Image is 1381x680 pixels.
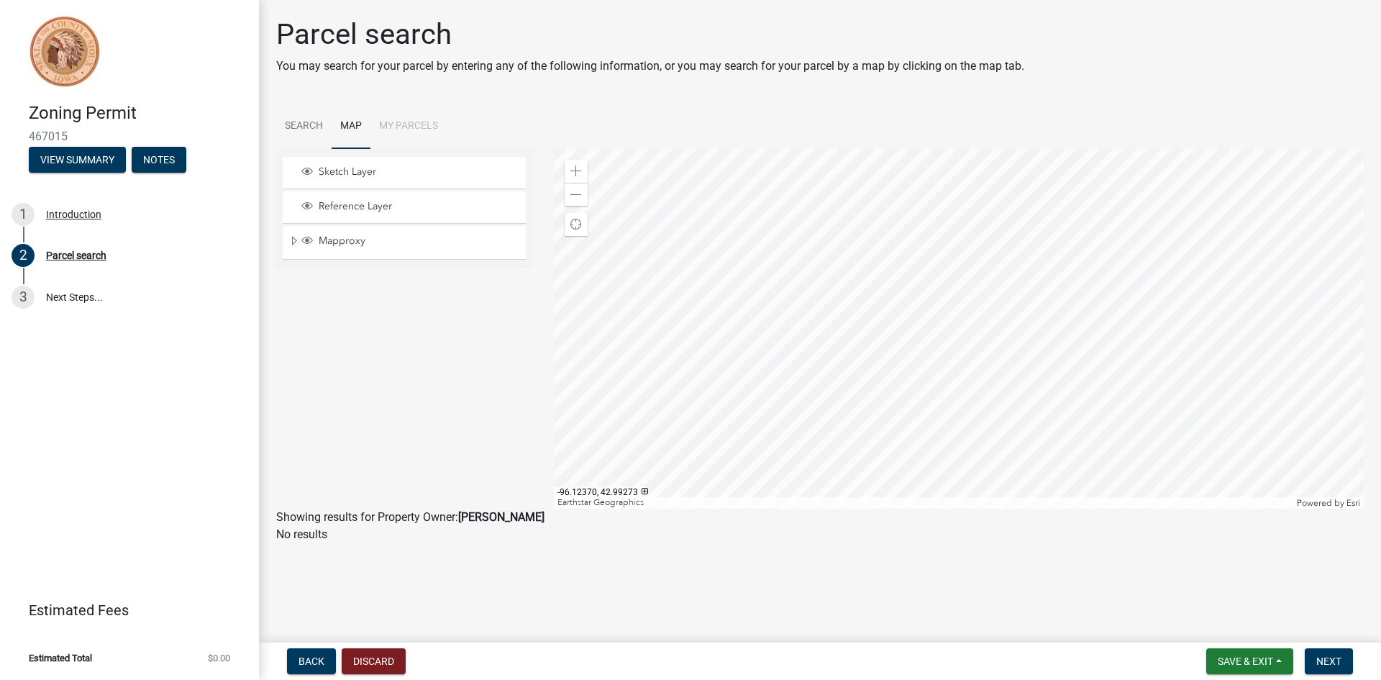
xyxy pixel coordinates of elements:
[288,235,299,250] span: Expand
[299,235,521,249] div: Mapproxy
[298,656,324,667] span: Back
[132,147,186,173] button: Notes
[554,497,1294,509] div: Earthstar Geographics
[276,104,332,150] a: Search
[29,653,92,663] span: Estimated Total
[1206,648,1293,674] button: Save & Exit
[276,58,1024,75] p: You may search for your parcel by entering any of the following information, or you may search fo...
[281,153,527,263] ul: Layer List
[565,183,588,206] div: Zoom out
[299,200,521,214] div: Reference Layer
[208,653,230,663] span: $0.00
[315,200,521,213] span: Reference Layer
[12,286,35,309] div: 3
[565,160,588,183] div: Zoom in
[29,147,126,173] button: View Summary
[315,166,521,178] span: Sketch Layer
[1346,498,1360,508] a: Esri
[342,648,406,674] button: Discard
[283,191,526,224] li: Reference Layer
[458,510,544,524] strong: [PERSON_NAME]
[12,203,35,226] div: 1
[132,155,186,166] wm-modal-confirm: Notes
[287,648,336,674] button: Back
[1305,648,1353,674] button: Next
[1218,656,1273,667] span: Save & Exit
[276,17,1024,52] h1: Parcel search
[12,596,236,625] a: Estimated Fees
[12,244,35,267] div: 2
[46,250,106,260] div: Parcel search
[29,155,126,166] wm-modal-confirm: Summary
[46,209,101,219] div: Introduction
[29,103,247,124] h4: Zoning Permit
[299,166,521,180] div: Sketch Layer
[29,15,101,88] img: Sioux County, Iowa
[1316,656,1341,667] span: Next
[283,157,526,189] li: Sketch Layer
[1293,497,1364,509] div: Powered by
[332,104,370,150] a: Map
[283,226,526,259] li: Mapproxy
[276,526,1364,543] p: No results
[315,235,521,248] span: Mapproxy
[276,509,1364,526] div: Showing results for Property Owner:
[29,130,230,143] span: 467015
[565,213,588,236] div: Find my location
